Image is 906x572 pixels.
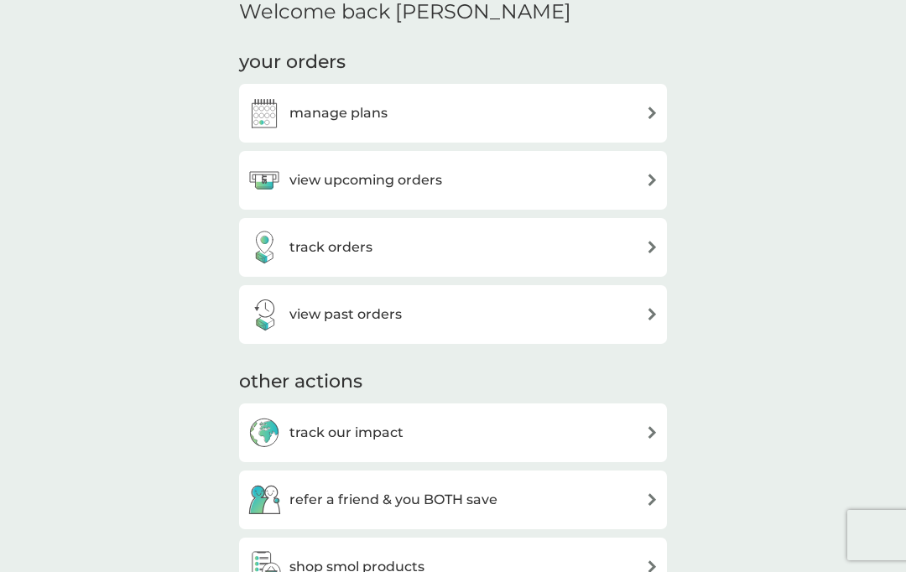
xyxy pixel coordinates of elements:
img: arrow right [646,493,659,506]
img: arrow right [646,241,659,253]
h3: view upcoming orders [289,169,442,191]
img: arrow right [646,308,659,320]
h3: manage plans [289,102,388,124]
h3: other actions [239,369,362,395]
h3: track our impact [289,422,404,444]
img: arrow right [646,107,659,119]
h3: view past orders [289,304,402,325]
h3: refer a friend & you BOTH save [289,489,497,511]
h3: your orders [239,49,346,75]
img: arrow right [646,174,659,186]
h3: track orders [289,237,372,258]
img: arrow right [646,426,659,439]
